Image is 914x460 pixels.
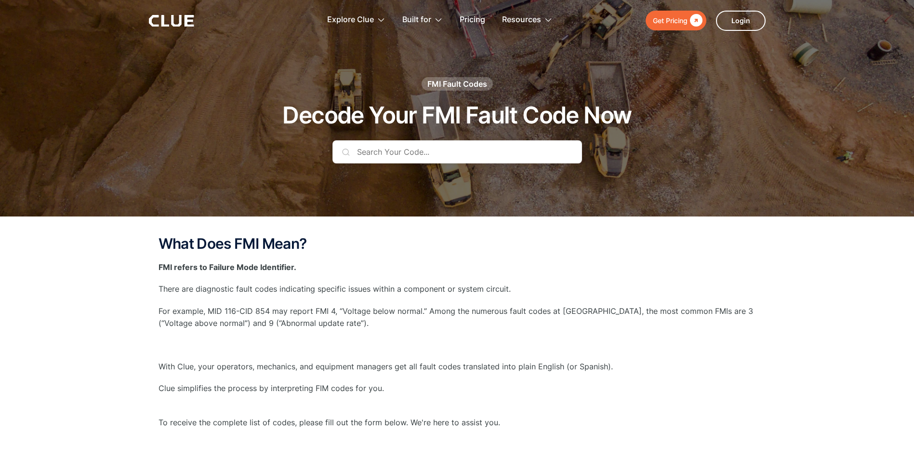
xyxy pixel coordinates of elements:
[327,5,374,35] div: Explore Clue
[427,79,487,89] div: FMI Fault Codes
[159,236,756,252] h2: What Does FMI Mean?
[688,14,702,27] div: 
[159,283,756,295] p: There are diagnostic fault codes indicating specific issues within a component or system circuit.
[159,361,756,373] p: With Clue, your operators, mechanics, and equipment managers get all fault codes translated into ...
[653,14,688,27] div: Get Pricing
[159,305,756,329] p: For example, MID 116-CID 854 may report FMI 4, “Voltage below normal.” Among the numerous fault c...
[159,382,756,406] p: Clue simplifies the process by interpreting FIM codes for you. ‍
[646,11,706,30] a: Get Pricing
[332,140,582,163] input: Search Your Code...
[716,11,766,31] a: Login
[402,5,431,35] div: Built for
[460,5,485,35] a: Pricing
[159,438,756,450] p: ‍
[159,417,756,429] p: To receive the complete list of codes, please fill out the form below. We're here to assist you.
[282,103,631,128] h1: Decode Your FMI Fault Code Now
[502,5,541,35] div: Resources
[159,339,756,351] p: ‍
[159,262,296,272] strong: FMI refers to Failure Mode Identifier.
